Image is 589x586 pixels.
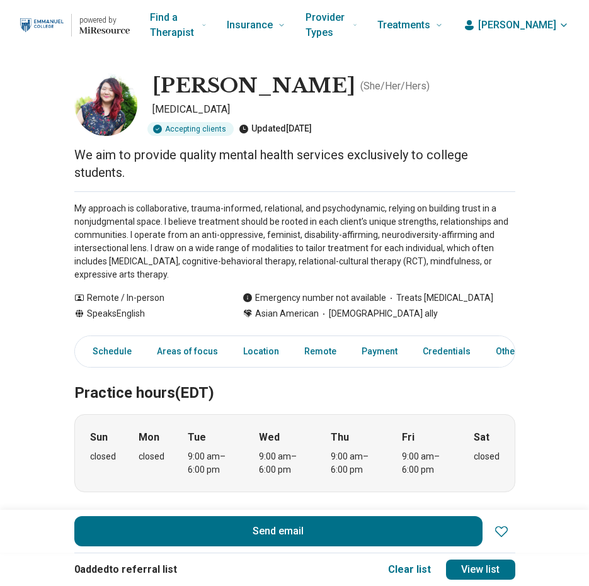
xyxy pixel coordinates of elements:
button: Send email [74,516,483,546]
a: Other [488,339,534,364]
button: [PERSON_NAME] [463,18,569,33]
span: [DEMOGRAPHIC_DATA] ally [319,307,438,320]
p: 0 added [74,562,373,577]
span: to referral list [109,563,177,575]
strong: Sun [90,430,108,445]
span: Provider Types [306,9,348,42]
strong: Mon [139,430,159,445]
div: closed [139,450,164,463]
p: powered by [79,15,130,25]
div: Emergency number not available [243,291,386,305]
a: View list [446,560,515,580]
h1: [PERSON_NAME] [152,73,355,99]
div: closed [90,450,116,463]
a: Location [236,339,287,364]
p: My approach is collaborative, trauma-informed, relational, and psychodynamic, relying on building... [74,202,515,281]
a: Payment [354,339,405,364]
h2: Practice hours (EDT) [74,352,515,404]
a: Credentials [415,339,478,364]
button: Clear list [388,562,431,577]
p: [MEDICAL_DATA] [152,102,515,117]
a: Schedule [77,339,139,364]
strong: Sat [474,430,489,445]
span: Find a Therapist [150,9,197,42]
div: 9:00 am – 6:00 pm [402,450,450,476]
a: Home page [20,5,130,45]
span: Insurance [227,16,273,34]
strong: Thu [331,430,349,445]
span: [PERSON_NAME] [478,18,556,33]
a: Areas of focus [149,339,226,364]
div: Updated [DATE] [239,122,312,136]
strong: Fri [402,430,415,445]
div: 9:00 am – 6:00 pm [259,450,307,476]
span: Treats [MEDICAL_DATA] [386,291,493,305]
img: Ellen Yang, Psychologist [74,73,137,136]
div: When does the program meet? [74,414,515,492]
p: We aim to provide quality mental health services exclusively to college students. [74,146,515,181]
h3: Accepts new patients after hospitalization for [74,507,515,522]
strong: Wed [259,430,280,445]
div: Remote / In-person [74,291,217,305]
div: 9:00 am – 6:00 pm [188,450,236,476]
div: Speaks English [74,307,217,320]
div: closed [474,450,500,463]
strong: Tue [188,430,206,445]
div: Accepting clients [147,122,234,136]
span: Asian American [255,307,319,320]
p: ( She/Her/Hers ) [360,79,430,94]
div: 9:00 am – 6:00 pm [331,450,379,476]
a: Remote [297,339,344,364]
span: Treatments [377,16,430,34]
